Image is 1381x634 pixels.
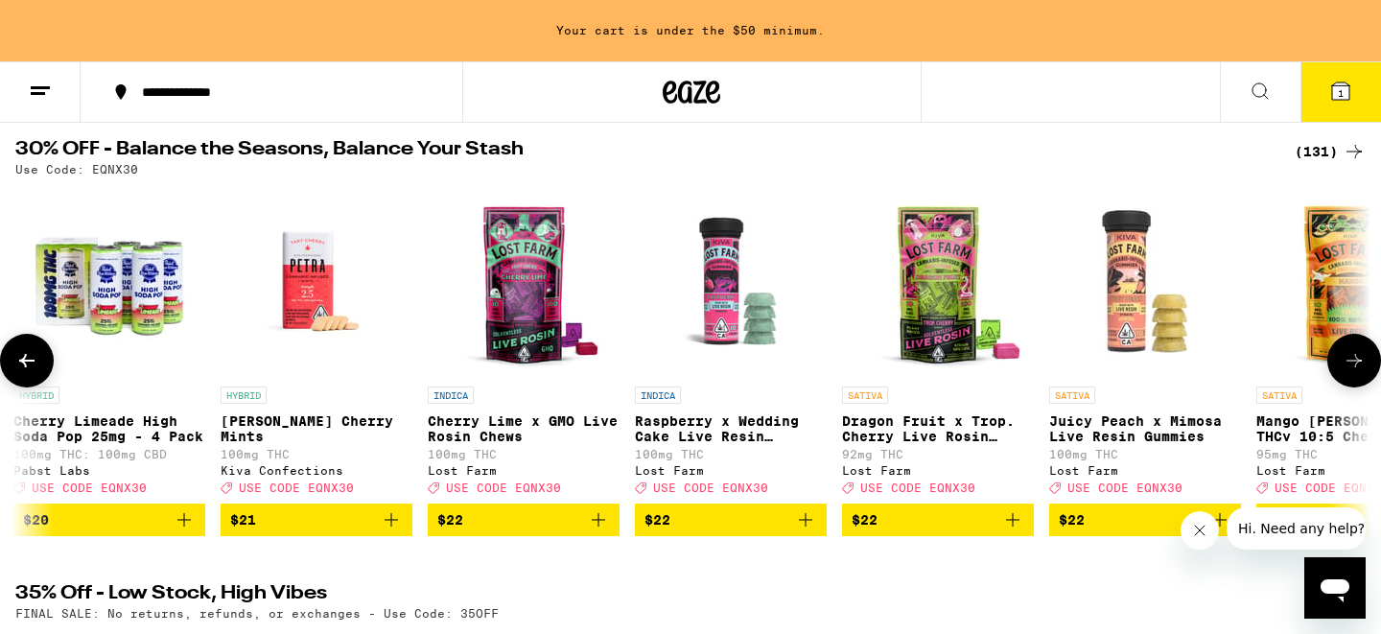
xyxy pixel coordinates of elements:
[230,512,256,528] span: $21
[13,448,205,460] p: 100mg THC: 100mg CBD
[221,464,412,477] div: Kiva Confections
[221,387,267,404] p: HYBRID
[842,185,1034,377] img: Lost Farm - Dragon Fruit x Trop. Cherry Live Rosin Chews
[13,464,205,477] div: Pabst Labs
[221,185,412,504] a: Open page for Petra Tart Cherry Mints from Kiva Confections
[221,504,412,536] button: Add to bag
[13,185,205,504] a: Open page for Cherry Limeade High Soda Pop 25mg - 4 Pack from Pabst Labs
[1227,507,1366,550] iframe: Message from company
[15,140,1272,163] h2: 30% OFF - Balance the Seasons, Balance Your Stash
[13,504,205,536] button: Add to bag
[428,185,620,504] a: Open page for Cherry Lime x GMO Live Rosin Chews from Lost Farm
[15,607,499,620] p: FINAL SALE: No returns, refunds, or exchanges - Use Code: 35OFF
[13,387,59,404] p: HYBRID
[1049,464,1241,477] div: Lost Farm
[635,448,827,460] p: 100mg THC
[1338,87,1344,99] span: 1
[635,413,827,444] p: Raspberry x Wedding Cake Live Resin Gummies
[635,464,827,477] div: Lost Farm
[1304,557,1366,619] iframe: Button to launch messaging window
[428,464,620,477] div: Lost Farm
[13,185,205,377] img: Pabst Labs - Cherry Limeade High Soda Pop 25mg - 4 Pack
[1059,512,1085,528] span: $22
[842,185,1034,504] a: Open page for Dragon Fruit x Trop. Cherry Live Rosin Chews from Lost Farm
[852,512,878,528] span: $22
[221,413,412,444] p: [PERSON_NAME] Cherry Mints
[1300,62,1381,122] button: 1
[23,512,49,528] span: $20
[239,481,354,494] span: USE CODE EQNX30
[1303,584,1366,607] a: (10)
[428,448,620,460] p: 100mg THC
[428,504,620,536] button: Add to bag
[15,163,138,176] p: Use Code: EQNX30
[842,464,1034,477] div: Lost Farm
[428,413,620,444] p: Cherry Lime x GMO Live Rosin Chews
[1049,185,1241,377] img: Lost Farm - Juicy Peach x Mimosa Live Resin Gummies
[842,413,1034,444] p: Dragon Fruit x Trop. Cherry Live Rosin Chews
[653,481,768,494] span: USE CODE EQNX30
[32,481,147,494] span: USE CODE EQNX30
[635,185,827,377] img: Lost Farm - Raspberry x Wedding Cake Live Resin Gummies
[1256,387,1302,404] p: SATIVA
[860,481,975,494] span: USE CODE EQNX30
[1049,413,1241,444] p: Juicy Peach x Mimosa Live Resin Gummies
[13,413,205,444] p: Cherry Limeade High Soda Pop 25mg - 4 Pack
[221,185,412,377] img: Kiva Confections - Petra Tart Cherry Mints
[1049,448,1241,460] p: 100mg THC
[1067,481,1182,494] span: USE CODE EQNX30
[1049,185,1241,504] a: Open page for Juicy Peach x Mimosa Live Resin Gummies from Lost Farm
[635,185,827,504] a: Open page for Raspberry x Wedding Cake Live Resin Gummies from Lost Farm
[446,481,561,494] span: USE CODE EQNX30
[15,584,1272,607] h2: 35% Off - Low Stock, High Vibes
[635,387,681,404] p: INDICA
[428,185,620,377] img: Lost Farm - Cherry Lime x GMO Live Rosin Chews
[1181,511,1219,550] iframe: Close message
[1295,140,1366,163] a: (131)
[842,504,1034,536] button: Add to bag
[221,448,412,460] p: 100mg THC
[428,387,474,404] p: INDICA
[842,448,1034,460] p: 92mg THC
[1049,387,1095,404] p: SATIVA
[1049,504,1241,536] button: Add to bag
[644,512,670,528] span: $22
[842,387,888,404] p: SATIVA
[635,504,827,536] button: Add to bag
[437,512,463,528] span: $22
